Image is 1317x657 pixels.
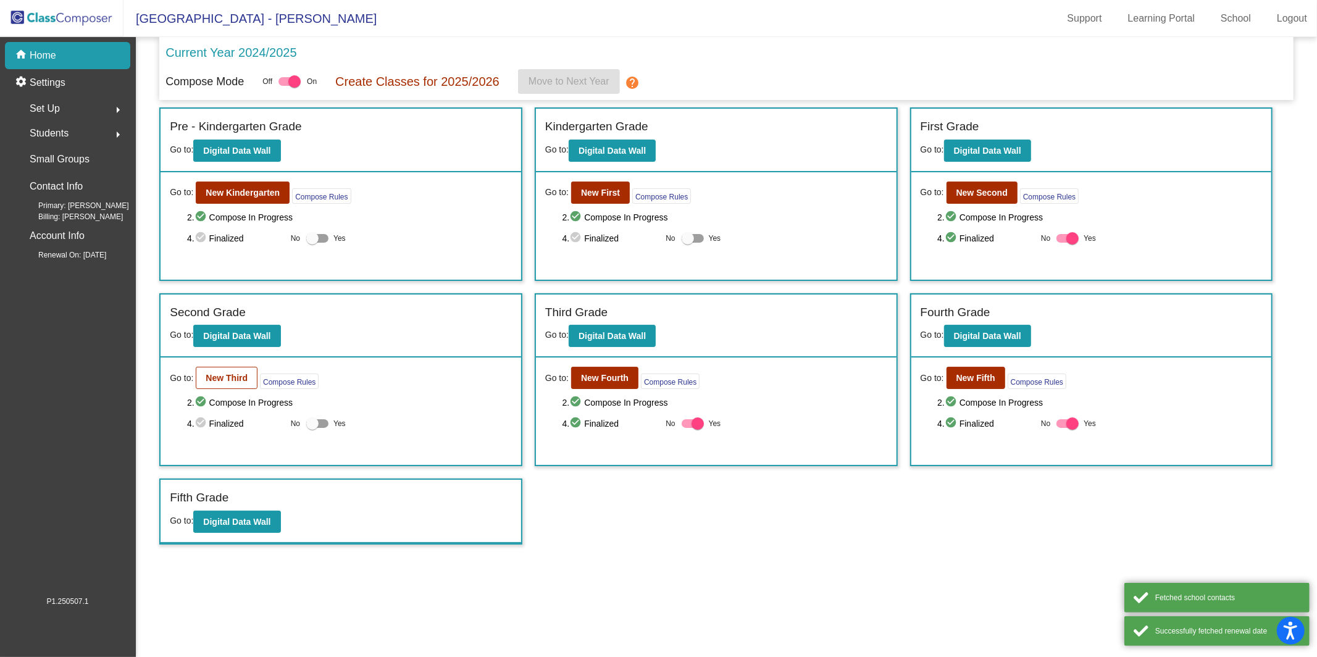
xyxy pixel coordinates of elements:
span: No [291,418,300,429]
span: 2. Compose In Progress [187,210,512,225]
span: 4. Finalized [562,231,660,246]
span: No [666,418,675,429]
span: 2. Compose In Progress [562,210,887,225]
mat-icon: check_circle [569,210,584,225]
span: 2. Compose In Progress [187,395,512,410]
button: New Second [947,182,1018,204]
p: Compose Mode [165,73,244,90]
span: Renewal On: [DATE] [19,249,106,261]
button: Digital Data Wall [193,140,280,162]
span: 4. Finalized [937,231,1035,246]
span: Go to: [921,144,944,154]
span: Yes [1084,231,1096,246]
div: Fetched school contacts [1155,592,1300,603]
b: Digital Data Wall [203,331,270,341]
label: Third Grade [545,304,608,322]
button: Digital Data Wall [193,511,280,533]
span: Yes [709,416,721,431]
b: New Second [956,188,1008,198]
mat-icon: help [625,75,640,90]
span: Billing: [PERSON_NAME] [19,211,123,222]
mat-icon: check_circle [569,416,584,431]
span: Yes [1084,416,1096,431]
label: First Grade [921,118,979,136]
span: On [307,76,317,87]
span: [GEOGRAPHIC_DATA] - [PERSON_NAME] [123,9,377,28]
b: New Fourth [581,373,629,383]
p: Home [30,48,56,63]
span: Go to: [545,144,569,154]
label: Second Grade [170,304,246,322]
mat-icon: arrow_right [111,103,125,117]
span: 4. Finalized [187,231,285,246]
mat-icon: settings [15,75,30,90]
button: Digital Data Wall [569,325,656,347]
button: Digital Data Wall [944,140,1031,162]
mat-icon: check_circle [194,416,209,431]
mat-icon: check_circle [945,231,960,246]
a: Learning Portal [1118,9,1205,28]
mat-icon: check_circle [194,210,209,225]
button: New First [571,182,630,204]
span: 4. Finalized [562,416,660,431]
button: New Fifth [947,367,1005,389]
label: Pre - Kindergarten Grade [170,118,301,136]
button: Compose Rules [1008,374,1066,389]
button: Compose Rules [1020,188,1079,204]
span: Go to: [170,330,193,340]
label: Fourth Grade [921,304,990,322]
a: Logout [1267,9,1317,28]
span: Go to: [170,186,193,199]
b: Digital Data Wall [579,331,646,341]
mat-icon: check_circle [945,210,960,225]
b: New Fifth [956,373,995,383]
b: New Third [206,373,248,383]
button: Compose Rules [292,188,351,204]
b: New First [581,188,620,198]
span: 4. Finalized [187,416,285,431]
mat-icon: arrow_right [111,127,125,142]
span: Go to: [545,330,569,340]
span: Yes [333,231,346,246]
mat-icon: check_circle [945,395,960,410]
b: Digital Data Wall [954,331,1021,341]
p: Create Classes for 2025/2026 [335,72,500,91]
mat-icon: check_circle [569,231,584,246]
b: Digital Data Wall [579,146,646,156]
button: New Kindergarten [196,182,290,204]
span: Set Up [30,100,60,117]
label: Kindergarten Grade [545,118,648,136]
span: Go to: [170,372,193,385]
b: Digital Data Wall [203,517,270,527]
button: Digital Data Wall [193,325,280,347]
button: Digital Data Wall [944,325,1031,347]
p: Small Groups [30,151,90,168]
span: Students [30,125,69,142]
button: Compose Rules [632,188,691,204]
div: Successfully fetched renewal date [1155,626,1300,637]
a: School [1211,9,1261,28]
span: No [1041,418,1050,429]
b: Digital Data Wall [203,146,270,156]
span: Go to: [170,516,193,525]
span: Move to Next Year [529,76,609,86]
span: 2. Compose In Progress [937,395,1262,410]
a: Support [1058,9,1112,28]
span: Go to: [545,372,569,385]
span: 2. Compose In Progress [937,210,1262,225]
p: Current Year 2024/2025 [165,43,296,62]
button: Digital Data Wall [569,140,656,162]
b: New Kindergarten [206,188,280,198]
span: No [291,233,300,244]
span: Off [262,76,272,87]
button: Compose Rules [641,374,700,389]
p: Contact Info [30,178,83,195]
span: Yes [333,416,346,431]
b: Digital Data Wall [954,146,1021,156]
span: No [1041,233,1050,244]
span: 4. Finalized [937,416,1035,431]
span: Go to: [921,330,944,340]
button: New Third [196,367,257,389]
mat-icon: check_circle [945,416,960,431]
button: New Fourth [571,367,638,389]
